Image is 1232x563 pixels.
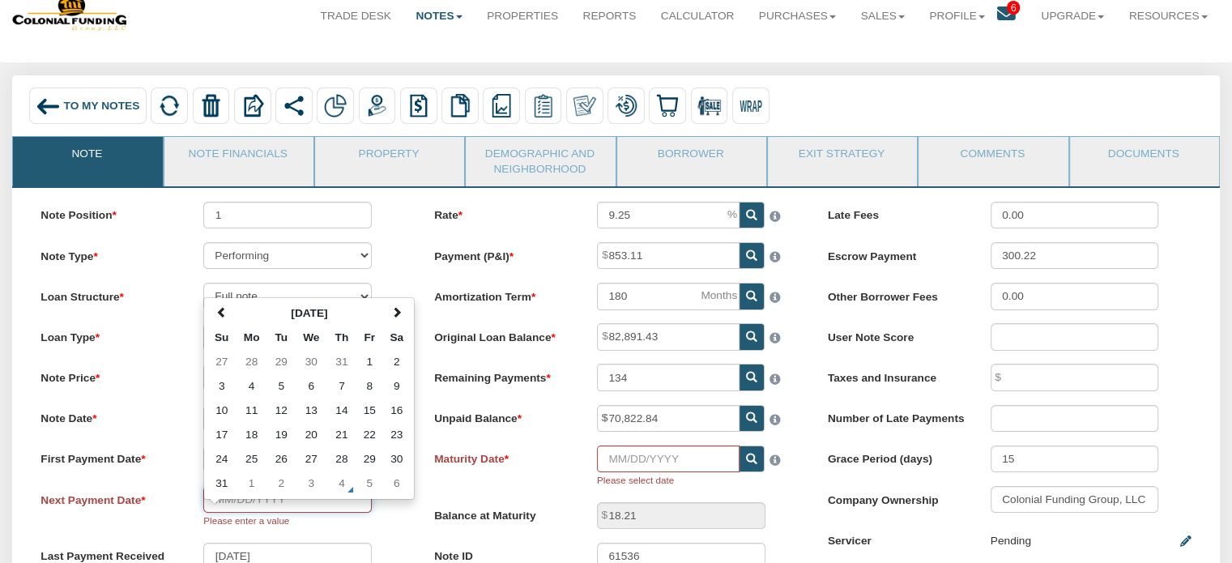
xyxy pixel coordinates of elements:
[64,100,140,112] span: To My Notes
[420,242,583,264] label: Payment (P&I)
[36,94,60,118] img: back_arrow_left_icon.svg
[295,350,327,374] td: 30
[164,137,312,177] a: Note Financials
[236,326,267,350] th: Mo
[420,405,583,427] label: Unpaid Balance
[267,350,295,374] td: 29
[207,399,236,423] td: 10
[356,423,383,447] td: 22
[28,242,190,264] label: Note Type
[1007,1,1020,15] span: 6
[207,350,236,374] td: 27
[420,446,583,467] label: Maturity Date
[597,446,740,472] input: MM/DD/YYYY
[28,405,190,427] label: Note Date
[740,94,762,117] img: wrap.svg
[697,94,720,117] img: for_sale.png
[407,94,430,117] img: history.png
[236,471,267,496] td: 1
[327,447,356,471] td: 28
[365,94,388,117] img: payment.png
[28,446,190,467] label: First Payment Date
[207,471,236,496] td: 31
[420,364,583,386] label: Remaining Payments
[420,502,583,524] label: Balance at Maturity
[267,326,295,350] th: Tu
[449,94,471,117] img: copy.png
[207,326,236,350] th: Su
[207,374,236,399] td: 3
[267,399,295,423] td: 12
[327,374,356,399] td: 7
[391,307,403,318] span: Next Month
[295,326,327,350] th: We
[420,202,583,224] label: Rate
[327,471,356,496] td: 4
[615,94,637,117] img: loan_mod.png
[991,527,1031,555] div: Pending
[420,283,583,305] label: Amortization Term
[814,446,977,467] label: Grace Period (days)
[267,471,295,496] td: 2
[383,326,411,350] th: Sa
[814,527,977,548] label: Servicer
[327,326,356,350] th: Th
[768,137,915,177] a: Exit Strategy
[356,350,383,374] td: 1
[356,399,383,423] td: 15
[199,94,222,117] img: trash.png
[295,399,327,423] td: 13
[267,374,295,399] td: 5
[327,350,356,374] td: 31
[814,283,977,305] label: Other Borrower Fees
[28,486,190,508] label: Next Payment Date
[814,323,977,345] label: User Note Score
[267,423,295,447] td: 19
[207,447,236,471] td: 24
[327,399,356,423] td: 14
[241,94,264,117] img: export.svg
[356,326,383,350] th: Fr
[383,471,411,496] td: 6
[236,301,383,326] th: Select Month
[814,364,977,386] label: Taxes and Insurance
[324,94,347,117] img: partial.png
[814,202,977,224] label: Late Fees
[597,202,740,228] input: This field can contain only numeric characters
[383,399,411,423] td: 16
[236,447,267,471] td: 25
[13,137,160,177] a: Note
[383,423,411,447] td: 23
[28,364,190,386] label: Note Price
[295,423,327,447] td: 20
[295,471,327,496] td: 3
[203,486,372,513] input: MM/DD/YYYY
[1070,137,1217,177] a: Documents
[656,94,679,117] img: buy.svg
[236,399,267,423] td: 11
[236,350,267,374] td: 28
[295,374,327,399] td: 6
[295,447,327,471] td: 27
[28,202,190,224] label: Note Position
[283,94,305,117] img: share.svg
[315,137,463,177] a: Property
[573,94,596,117] img: make_own.png
[236,374,267,399] td: 4
[466,137,613,186] a: Demographic and Neighborhood
[420,323,583,345] label: Original Loan Balance
[28,323,190,345] label: Loan Type
[383,447,411,471] td: 30
[216,307,228,318] span: Previous Month
[203,515,289,526] small: Please enter a value
[531,94,554,117] img: serviceOrders.png
[814,405,977,427] label: Number of Late Payments
[597,475,674,485] small: Please select date
[383,350,411,374] td: 2
[207,423,236,447] td: 17
[919,137,1066,177] a: Comments
[490,94,513,117] img: reports.png
[356,447,383,471] td: 29
[814,242,977,264] label: Escrow Payment
[356,374,383,399] td: 8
